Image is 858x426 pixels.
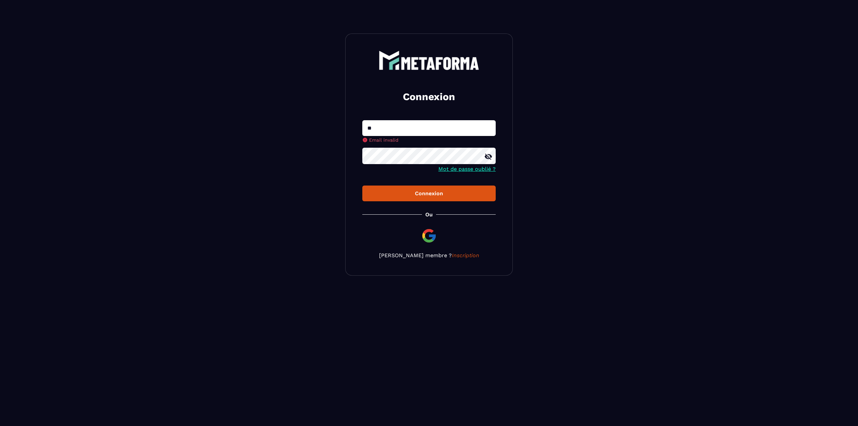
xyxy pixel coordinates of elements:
button: Connexion [362,186,496,201]
a: Mot de passe oublié ? [438,166,496,172]
img: google [421,228,437,244]
img: logo [379,51,479,70]
p: [PERSON_NAME] membre ? [362,252,496,259]
a: Inscription [452,252,479,259]
a: logo [362,51,496,70]
span: Email invalid [369,137,399,143]
div: Connexion [368,190,490,197]
h2: Connexion [370,90,488,103]
p: Ou [425,211,433,218]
